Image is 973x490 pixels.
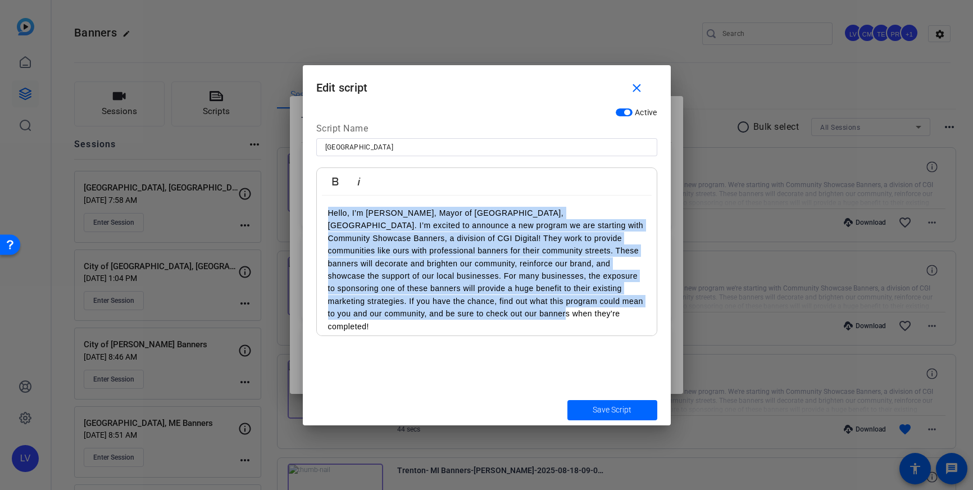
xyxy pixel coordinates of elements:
[328,207,645,333] p: Hello, I’m [PERSON_NAME], Mayor of [GEOGRAPHIC_DATA], [GEOGRAPHIC_DATA]. I’m excited to announce ...
[325,140,648,154] input: Enter Script Name
[303,65,671,102] h1: Edit script
[348,170,370,193] button: Italic (⌘I)
[567,400,657,420] button: Save Script
[635,108,657,117] span: Active
[325,170,346,193] button: Bold (⌘B)
[630,81,644,96] mat-icon: close
[316,122,657,139] div: Script Name
[593,404,631,416] span: Save Script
